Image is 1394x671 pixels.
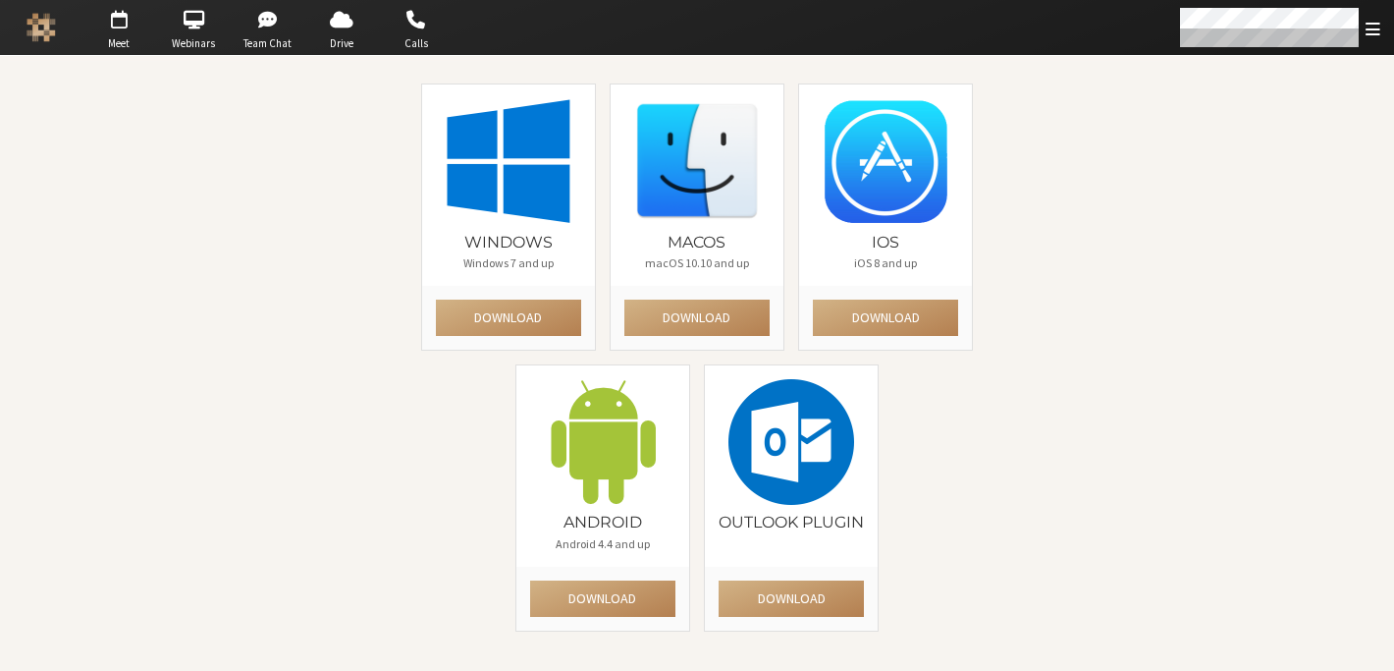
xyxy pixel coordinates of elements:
[307,35,376,52] span: Drive
[436,234,581,252] h4: Windows
[813,300,958,336] button: Download
[27,13,56,42] img: Iotum
[446,98,571,224] img: [object Object]
[624,234,770,252] h4: macOS
[813,254,958,272] p: iOS 8 and up
[728,379,854,505] img: [object Object]
[540,379,666,505] img: [object Object]
[436,254,581,272] p: Windows 7 and up
[1345,620,1379,657] iframe: Chat
[624,300,770,336] button: Download
[719,581,864,617] button: Download
[382,35,451,52] span: Calls
[823,98,948,224] img: [object Object]
[159,35,228,52] span: Webinars
[530,581,675,617] button: Download
[530,535,675,553] p: Android 4.4 and up
[84,35,153,52] span: Meet
[813,234,958,252] h4: iOS
[234,35,302,52] span: Team Chat
[530,514,675,531] h4: Android
[436,300,581,336] button: Download
[719,514,864,531] h4: Outlook plugin
[634,98,760,224] img: [object Object]
[624,254,770,272] p: macOS 10.10 and up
